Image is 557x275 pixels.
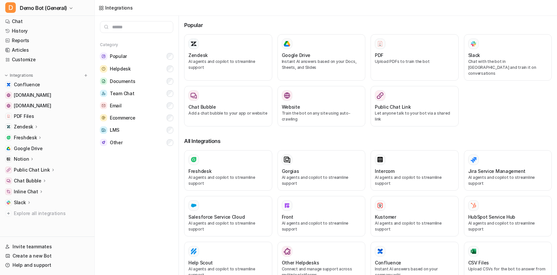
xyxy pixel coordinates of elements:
[100,75,173,87] button: DocumentsDocuments
[282,220,361,232] p: AI agents and copilot to streamline support
[14,145,43,152] span: Google Drive
[20,3,67,13] span: Demo Bot (General)
[3,55,92,64] a: Customize
[3,91,92,100] a: www.airbnb.com[DOMAIN_NAME]
[5,210,12,217] img: explore all integrations
[375,103,411,110] h3: Public Chat Link
[110,115,135,121] span: Ecommerce
[284,248,290,255] img: Other Helpdesks
[100,114,107,121] img: Ecommerce
[184,196,272,236] button: Salesforce Service Cloud Salesforce Service CloudAI agents and copilot to streamline support
[7,157,11,161] img: Notion
[377,41,383,47] img: PDF
[7,93,11,97] img: www.airbnb.com
[100,53,107,60] img: Popular
[188,168,211,175] h3: Freshdesk
[282,168,299,175] h3: Gorgias
[377,202,383,209] img: Kustomer
[3,17,92,26] a: Chat
[282,259,319,266] h3: Other Helpdesks
[110,78,135,85] span: Documents
[7,125,11,129] img: Zendesk
[7,179,11,183] img: Chat Bubble
[184,21,552,29] h3: Popular
[3,261,92,270] a: Help and support
[284,41,290,47] img: Google Drive
[14,167,50,173] p: Public Chat Link
[10,73,33,78] p: Integrations
[3,251,92,261] a: Create a new Bot
[100,139,107,146] img: Other
[100,102,107,109] img: Email
[184,34,272,81] button: ZendeskAI agents and copilot to streamline support
[100,63,173,75] button: HelpdeskHelpdesk
[84,73,88,78] img: menu_add.svg
[188,220,268,232] p: AI agents and copilot to streamline support
[375,220,454,232] p: AI agents and copilot to streamline support
[468,168,526,175] h3: Jira Service Management
[3,242,92,251] a: Invite teammates
[14,102,51,109] span: [DOMAIN_NAME]
[188,52,208,59] h3: Zendesk
[282,175,361,186] p: AI agents and copilot to streamline support
[375,168,395,175] h3: Intercom
[468,52,480,59] h3: Slack
[282,52,311,59] h3: Google Drive
[3,80,92,89] a: ConfluenceConfluence
[7,190,11,194] img: Inline Chat
[188,213,245,220] h3: Salesforce Service Cloud
[278,196,366,236] button: FrontFrontAI agents and copilot to streamline support
[3,101,92,110] a: www.atlassian.com[DOMAIN_NAME]
[7,147,11,151] img: Google Drive
[375,259,401,266] h3: Confluence
[110,102,122,109] span: Email
[110,53,127,60] span: Popular
[375,52,383,59] h3: PDF
[190,248,197,255] img: Help Scout
[468,213,516,220] h3: HubSpot Service Hub
[100,87,173,99] button: Team ChatTeam Chat
[282,213,294,220] h3: Front
[470,202,477,209] img: HubSpot Service Hub
[468,259,489,266] h3: CSV Files
[99,4,133,11] a: Integrations
[464,196,552,236] button: HubSpot Service HubHubSpot Service HubAI agents and copilot to streamline support
[184,86,272,126] button: Chat BubbleAdd a chat bubble to your app or website
[110,139,123,146] span: Other
[14,124,33,130] p: Zendesk
[470,40,477,47] img: Slack
[14,188,38,195] p: Inline Chat
[7,201,11,205] img: Slack
[188,175,268,186] p: AI agents and copilot to streamline support
[100,99,173,112] button: EmailEmail
[100,136,173,149] button: OtherOther
[371,196,459,236] button: KustomerKustomerAI agents and copilot to streamline support
[4,73,9,78] img: expand menu
[282,110,361,122] p: Train the bot on any site using auto-crawling
[3,209,92,218] a: Explore all integrations
[464,150,552,191] button: Jira Service ManagementAI agents and copilot to streamline support
[100,126,107,134] img: LMS
[3,112,92,121] a: PDF FilesPDF Files
[7,136,11,140] img: Freshdesk
[470,248,477,255] img: CSV Files
[3,144,92,153] a: Google DriveGoogle Drive
[3,26,92,36] a: History
[14,156,29,162] p: Notion
[14,113,34,120] span: PDF Files
[3,72,35,79] button: Integrations
[375,213,396,220] h3: Kustomer
[7,83,11,87] img: Confluence
[3,36,92,45] a: Reports
[100,42,173,47] h5: Category
[110,90,134,97] span: Team Chat
[14,92,51,98] span: [DOMAIN_NAME]
[282,59,361,70] p: Instant AI answers based on your Docs, Sheets, and Slides
[375,59,454,65] p: Upload PDFs to train the bot
[184,137,552,145] h3: All Integrations
[184,150,272,191] button: FreshdeskAI agents and copilot to streamline support
[5,2,16,13] span: D
[110,66,131,72] span: Helpdesk
[188,59,268,70] p: AI agents and copilot to streamline support
[188,103,216,110] h3: Chat Bubble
